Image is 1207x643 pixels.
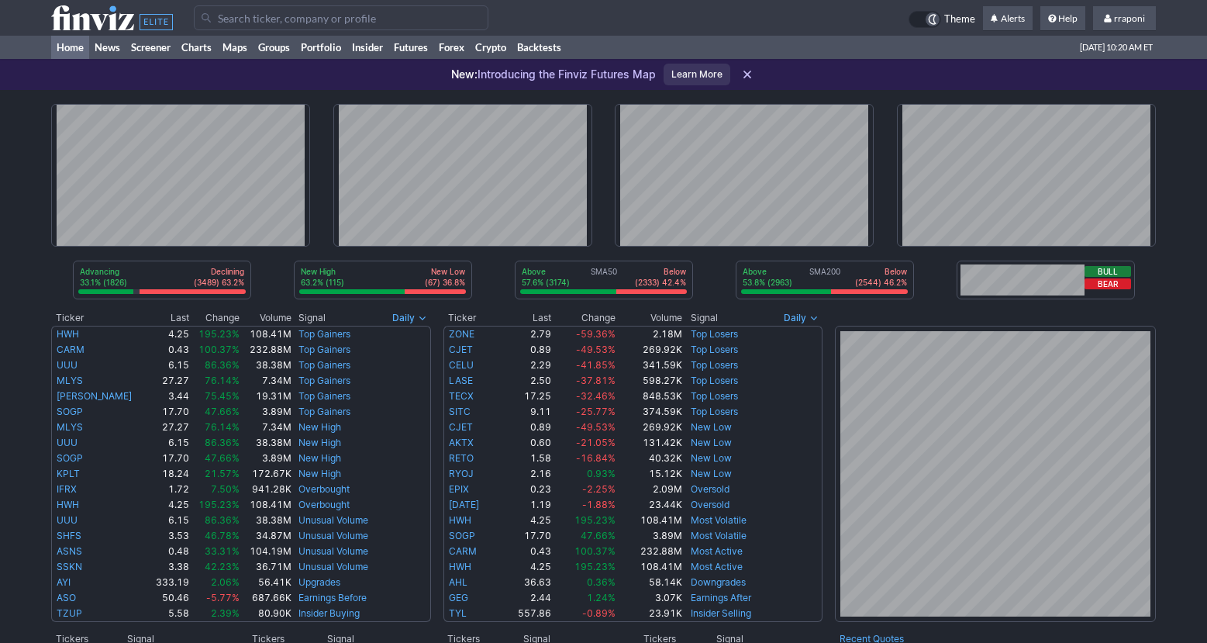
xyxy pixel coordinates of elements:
[388,36,433,59] a: Futures
[691,576,746,588] a: Downgrades
[983,6,1033,31] a: Alerts
[240,310,292,326] th: Volume
[574,545,616,557] span: 100.37%
[205,452,240,464] span: 47.66%
[449,359,474,371] a: CELU
[190,310,241,326] th: Change
[240,559,292,575] td: 36.71M
[148,590,190,606] td: 50.46
[498,389,552,404] td: 17.25
[616,310,682,326] th: Volume
[205,390,240,402] span: 75.45%
[148,420,190,435] td: 27.27
[240,482,292,497] td: 941.28K
[498,310,552,326] th: Last
[498,575,552,590] td: 36.63
[498,420,552,435] td: 0.89
[80,266,127,277] p: Advancing
[1080,36,1153,59] span: [DATE] 10:20 AM ET
[449,499,479,510] a: [DATE]
[205,530,240,541] span: 46.78%
[205,406,240,417] span: 47.66%
[240,497,292,513] td: 108.41M
[57,576,71,588] a: AYI
[616,420,682,435] td: 269.92K
[449,607,467,619] a: TYL
[298,437,341,448] a: New High
[552,310,617,326] th: Change
[691,452,732,464] a: New Low
[211,607,240,619] span: 2.39%
[148,544,190,559] td: 0.48
[691,545,743,557] a: Most Active
[205,468,240,479] span: 21.57%
[498,404,552,420] td: 9.11
[582,607,616,619] span: -0.89%
[616,342,682,358] td: 269.92K
[616,358,682,373] td: 341.59K
[449,452,474,464] a: RETO
[298,312,326,324] span: Signal
[451,67,656,82] p: Introducing the Finviz Futures Map
[57,452,83,464] a: SOGP
[205,437,240,448] span: 86.36%
[449,328,474,340] a: ZONE
[298,530,368,541] a: Unusual Volume
[425,266,465,277] p: New Low
[616,326,682,342] td: 2.18M
[616,559,682,575] td: 108.41M
[616,544,682,559] td: 232.88M
[855,277,907,288] p: (2544) 46.2%
[581,530,616,541] span: 47.66%
[148,559,190,575] td: 3.38
[449,561,471,572] a: HWH
[240,435,292,451] td: 38.38M
[240,373,292,389] td: 7.34M
[498,342,552,358] td: 0.89
[148,466,190,482] td: 18.24
[498,358,552,373] td: 2.29
[691,406,738,417] a: Top Losers
[449,421,473,433] a: CJET
[194,5,488,30] input: Search
[148,389,190,404] td: 3.44
[57,390,132,402] a: [PERSON_NAME]
[206,592,240,603] span: -5.77%
[691,421,732,433] a: New Low
[576,452,616,464] span: -16.84%
[1114,12,1145,24] span: rraponi
[57,483,77,495] a: IFRX
[780,310,822,326] button: Signals interval
[240,404,292,420] td: 3.89M
[691,468,732,479] a: New Low
[944,11,975,28] span: Theme
[298,483,350,495] a: Overbought
[470,36,512,59] a: Crypto
[240,389,292,404] td: 19.31M
[217,36,253,59] a: Maps
[616,389,682,404] td: 848.53K
[449,514,471,526] a: HWH
[57,545,82,557] a: ASNS
[148,326,190,342] td: 4.25
[576,344,616,355] span: -49.53%
[449,483,469,495] a: EPIX
[57,499,79,510] a: HWH
[522,266,570,277] p: Above
[576,437,616,448] span: -21.05%
[148,513,190,528] td: 6.15
[520,266,688,289] div: SMA50
[449,375,473,386] a: LASE
[616,590,682,606] td: 3.07K
[498,497,552,513] td: 1.19
[498,559,552,575] td: 4.25
[295,36,347,59] a: Portfolio
[57,406,83,417] a: SOGP
[298,328,350,340] a: Top Gainers
[582,499,616,510] span: -1.88%
[498,606,552,622] td: 557.86
[616,497,682,513] td: 23.44K
[616,606,682,622] td: 23.91K
[205,561,240,572] span: 42.23%
[512,36,567,59] a: Backtests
